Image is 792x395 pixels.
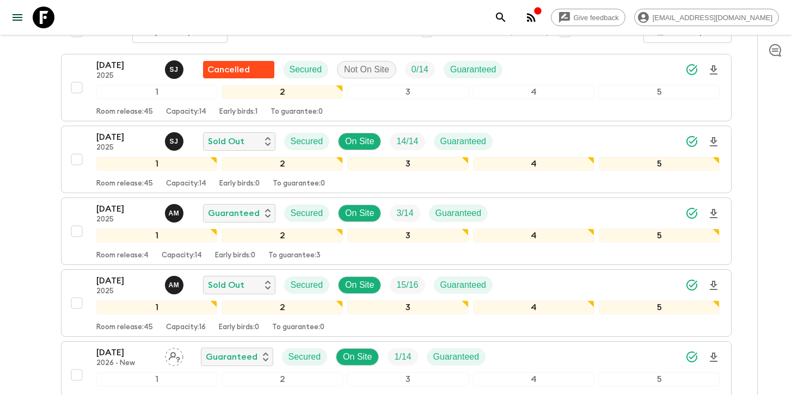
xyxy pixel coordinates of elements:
span: [EMAIL_ADDRESS][DOMAIN_NAME] [647,14,778,22]
p: Early birds: 0 [215,251,255,260]
div: Secured [282,348,328,366]
button: AM [165,204,186,223]
span: Give feedback [568,14,625,22]
p: Secured [288,350,321,363]
div: 4 [473,300,594,314]
p: 2025 [96,215,156,224]
div: 3 [347,85,469,99]
p: Early birds: 0 [219,180,260,188]
p: Cancelled [207,63,250,76]
p: Guaranteed [440,135,487,148]
div: Secured [284,205,330,222]
div: Trip Fill [388,348,418,366]
p: To guarantee: 3 [268,251,321,260]
p: 15 / 16 [396,279,418,292]
span: Sónia Justo [165,64,186,72]
svg: Synced Successfully [685,63,698,76]
div: 4 [473,229,594,243]
p: Not On Site [344,63,389,76]
div: 3 [347,372,469,386]
div: On Site [338,276,381,294]
p: Secured [291,279,323,292]
div: [EMAIL_ADDRESS][DOMAIN_NAME] [634,9,779,26]
p: Sold Out [208,279,244,292]
span: Ana Margarida Moura [165,279,186,288]
button: SJ [165,132,186,151]
button: [DATE]2025Ana Margarida MouraGuaranteedSecuredOn SiteTrip FillGuaranteed12345Room release:4Capaci... [61,197,732,265]
div: 3 [347,300,469,314]
svg: Synced Successfully [685,279,698,292]
span: Assign pack leader [165,351,183,360]
p: Capacity: 14 [166,180,206,188]
button: search adventures [490,7,512,28]
p: Guaranteed [208,207,260,220]
p: Guaranteed [435,207,482,220]
svg: Synced Successfully [685,350,698,363]
button: [DATE]2025Sónia JustoSold OutSecuredOn SiteTrip FillGuaranteed12345Room release:45Capacity:14Earl... [61,126,732,193]
p: S J [170,65,179,74]
div: 4 [473,372,594,386]
p: 0 / 14 [412,63,428,76]
p: Guaranteed [206,350,257,363]
p: Room release: 4 [96,251,149,260]
p: 2026 - New [96,359,156,368]
div: On Site [338,133,381,150]
p: To guarantee: 0 [273,180,325,188]
p: Guaranteed [433,350,480,363]
svg: Synced Successfully [685,135,698,148]
p: 14 / 14 [396,135,418,148]
p: Secured [290,63,322,76]
svg: Download Onboarding [707,207,720,220]
button: AM [165,276,186,294]
p: A M [169,281,180,289]
div: On Site [336,348,379,366]
div: 1 [96,157,218,171]
div: 3 [347,229,469,243]
p: Capacity: 16 [166,323,206,332]
svg: Download Onboarding [707,279,720,292]
p: [DATE] [96,202,156,215]
p: [DATE] [96,131,156,144]
p: On Site [345,135,374,148]
p: 1 / 14 [394,350,411,363]
div: 5 [599,300,720,314]
div: On Site [338,205,381,222]
div: 2 [222,300,343,314]
div: 5 [599,229,720,243]
div: Flash Pack cancellation [203,61,274,78]
div: Trip Fill [405,61,435,78]
div: 5 [599,85,720,99]
p: Guaranteed [440,279,487,292]
div: 2 [222,85,343,99]
p: Early birds: 1 [219,108,257,116]
div: Trip Fill [390,276,425,294]
svg: Download Onboarding [707,135,720,149]
div: 2 [222,229,343,243]
button: [DATE]2025Ana Margarida MouraSold OutSecuredOn SiteTrip FillGuaranteed12345Room release:45Capacit... [61,269,732,337]
p: Sold Out [208,135,244,148]
div: 2 [222,372,343,386]
span: Sónia Justo [165,135,186,144]
p: On Site [345,207,374,220]
p: 2025 [96,287,156,296]
svg: Download Onboarding [707,351,720,364]
span: Ana Margarida Moura [165,207,186,216]
p: Guaranteed [450,63,496,76]
p: To guarantee: 0 [272,323,324,332]
button: [DATE]2025Sónia JustoFlash Pack cancellationSecuredNot On SiteTrip FillGuaranteed12345Room releas... [61,54,732,121]
p: 3 / 14 [396,207,413,220]
p: On Site [343,350,372,363]
p: Room release: 45 [96,323,153,332]
p: Secured [291,135,323,148]
p: Room release: 45 [96,180,153,188]
div: 2 [222,157,343,171]
p: [DATE] [96,274,156,287]
div: Not On Site [337,61,396,78]
button: SJ [165,60,186,79]
div: 5 [599,372,720,386]
p: Room release: 45 [96,108,153,116]
p: To guarantee: 0 [271,108,323,116]
div: Secured [284,133,330,150]
p: A M [169,209,180,218]
p: Capacity: 14 [162,251,202,260]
